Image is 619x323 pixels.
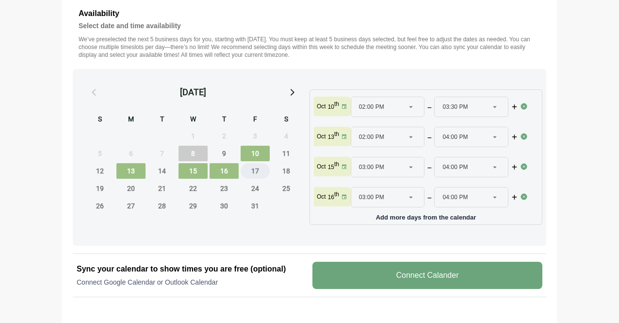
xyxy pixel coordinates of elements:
[328,134,334,140] strong: 13
[272,181,301,196] span: Saturday, October 25, 2025
[85,146,114,161] span: Sunday, October 5, 2025
[317,102,326,110] p: Oct
[317,133,326,140] p: Oct
[210,163,239,179] span: Thursday, October 16, 2025
[210,146,239,161] span: Thursday, October 9, 2025
[241,128,270,144] span: Friday, October 3, 2025
[328,194,334,201] strong: 16
[210,114,239,126] div: T
[359,187,384,207] span: 03:00 PM
[359,157,384,177] span: 03:00 PM
[241,181,270,196] span: Friday, October 24, 2025
[116,114,146,126] div: M
[241,146,270,161] span: Friday, October 10, 2025
[210,128,239,144] span: Thursday, October 2, 2025
[147,198,177,214] span: Tuesday, October 28, 2025
[334,131,339,137] sup: th
[179,198,208,214] span: Wednesday, October 29, 2025
[116,198,146,214] span: Monday, October 27, 2025
[179,146,208,161] span: Wednesday, October 8, 2025
[442,97,468,117] span: 03:30 PM
[272,114,301,126] div: S
[442,187,468,207] span: 04:00 PM
[359,97,384,117] span: 02:00 PM
[147,163,177,179] span: Tuesday, October 14, 2025
[147,146,177,161] span: Tuesday, October 7, 2025
[85,114,114,126] div: S
[210,198,239,214] span: Thursday, October 30, 2025
[116,163,146,179] span: Monday, October 13, 2025
[442,157,468,177] span: 04:00 PM
[442,127,468,147] span: 04:00 PM
[85,198,114,214] span: Sunday, October 26, 2025
[359,127,384,147] span: 02:00 PM
[317,193,326,201] p: Oct
[85,163,114,179] span: Sunday, October 12, 2025
[241,114,270,126] div: F
[314,210,538,221] p: Add more days from the calendar
[179,181,208,196] span: Wednesday, October 22, 2025
[312,262,542,289] v-button: Connect Calander
[179,114,208,126] div: W
[147,181,177,196] span: Tuesday, October 21, 2025
[116,181,146,196] span: Monday, October 20, 2025
[334,101,339,107] sup: th
[79,20,540,32] h4: Select date and time availability
[77,277,307,287] p: Connect Google Calendar or Outlook Calendar
[79,7,540,20] h3: Availability
[180,85,206,99] div: [DATE]
[241,163,270,179] span: Friday, October 17, 2025
[272,163,301,179] span: Saturday, October 18, 2025
[179,163,208,179] span: Wednesday, October 15, 2025
[179,128,208,144] span: Wednesday, October 1, 2025
[272,128,301,144] span: Saturday, October 4, 2025
[317,163,326,170] p: Oct
[334,191,339,198] sup: th
[210,181,239,196] span: Thursday, October 23, 2025
[77,263,307,275] h2: Sync your calendar to show times you are free (optional)
[241,198,270,214] span: Friday, October 31, 2025
[116,146,146,161] span: Monday, October 6, 2025
[79,35,540,59] p: We’ve preselected the next 5 business days for you, starting with [DATE]. You must keep at least ...
[272,146,301,161] span: Saturday, October 11, 2025
[328,164,334,170] strong: 15
[328,103,334,110] strong: 10
[147,114,177,126] div: T
[334,161,339,168] sup: th
[85,181,114,196] span: Sunday, October 19, 2025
